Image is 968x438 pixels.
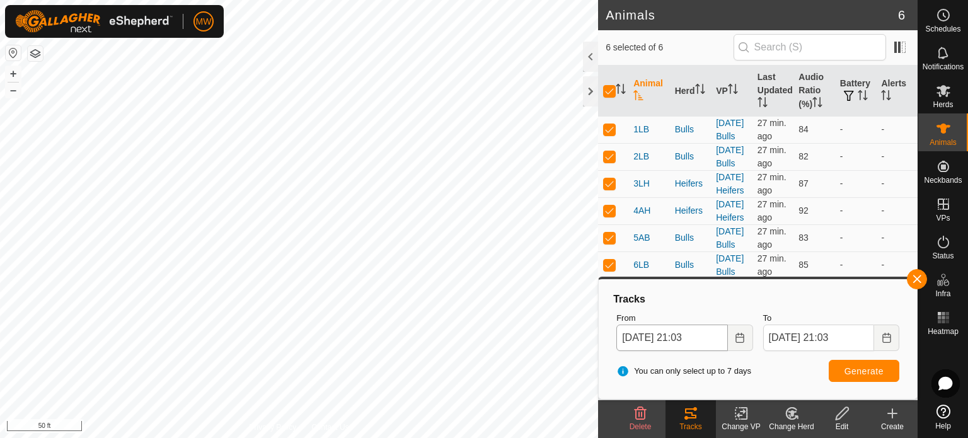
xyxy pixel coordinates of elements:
td: - [835,170,877,197]
button: Reset Map [6,45,21,61]
span: Generate [844,366,884,376]
a: Contact Us [311,422,349,433]
div: Edit [817,421,867,432]
span: 6 [898,6,905,25]
p-sorticon: Activate to sort [858,92,868,102]
span: 5AB [633,231,650,245]
div: Bulls [675,123,706,136]
span: Help [935,422,951,430]
span: 3LH [633,177,650,190]
button: – [6,83,21,98]
span: 92 [798,205,809,216]
span: 6 selected of 6 [606,41,733,54]
button: Map Layers [28,46,43,61]
td: - [835,143,877,170]
span: 84 [798,124,809,134]
span: 6LB [633,258,649,272]
th: Last Updated [752,66,794,117]
p-sorticon: Activate to sort [616,86,626,96]
th: Alerts [876,66,918,117]
span: 4AH [633,204,650,217]
p-sorticon: Activate to sort [812,99,822,109]
span: Aug 10, 2025, 8:35 PM [758,145,786,168]
span: 1LB [633,123,649,136]
span: Aug 10, 2025, 8:35 PM [758,172,786,195]
span: Animals [930,139,957,146]
div: Heifers [675,204,706,217]
div: Tracks [665,421,716,432]
a: [DATE] Heifers [716,172,744,195]
a: [DATE] Heifers [716,199,744,222]
td: - [876,251,918,279]
label: From [616,312,752,325]
p-sorticon: Activate to sort [633,92,643,102]
td: - [876,143,918,170]
a: Help [918,400,968,435]
td: - [876,197,918,224]
td: - [835,224,877,251]
div: Change VP [716,421,766,432]
div: Heifers [675,177,706,190]
div: Tracks [611,292,904,307]
a: [DATE] Bulls [716,118,744,141]
span: Aug 10, 2025, 8:35 PM [758,226,786,250]
p-sorticon: Activate to sort [695,86,705,96]
th: Animal [628,66,670,117]
td: - [835,251,877,279]
a: [DATE] Bulls [716,145,744,168]
div: Bulls [675,150,706,163]
h2: Animals [606,8,898,23]
span: MW [196,15,212,28]
div: Bulls [675,231,706,245]
span: VPs [936,214,950,222]
span: Aug 10, 2025, 8:35 PM [758,118,786,141]
div: Change Herd [766,421,817,432]
th: Audio Ratio (%) [793,66,835,117]
a: [DATE] Bulls [716,226,744,250]
span: Notifications [923,63,964,71]
span: Schedules [925,25,960,33]
span: Delete [630,422,652,431]
th: Herd [670,66,712,117]
button: Choose Date [874,325,899,351]
p-sorticon: Activate to sort [758,99,768,109]
th: VP [711,66,752,117]
span: 2LB [633,150,649,163]
p-sorticon: Activate to sort [728,86,738,96]
span: You can only select up to 7 days [616,365,751,377]
span: 87 [798,178,809,188]
td: - [876,170,918,197]
span: Neckbands [924,176,962,184]
td: - [835,197,877,224]
span: Infra [935,290,950,297]
a: Privacy Policy [250,422,297,433]
span: Aug 10, 2025, 8:35 PM [758,199,786,222]
div: Create [867,421,918,432]
img: Gallagher Logo [15,10,173,33]
th: Battery [835,66,877,117]
button: Choose Date [728,325,753,351]
span: 83 [798,233,809,243]
span: Herds [933,101,953,108]
span: 85 [798,260,809,270]
td: - [876,224,918,251]
span: Status [932,252,954,260]
p-sorticon: Activate to sort [881,92,891,102]
button: Generate [829,360,899,382]
label: To [763,312,899,325]
td: - [876,116,918,143]
td: - [835,116,877,143]
button: + [6,66,21,81]
div: Bulls [675,258,706,272]
span: Aug 10, 2025, 8:35 PM [758,253,786,277]
span: Heatmap [928,328,959,335]
input: Search (S) [734,34,886,61]
a: [DATE] Bulls [716,253,744,277]
span: 82 [798,151,809,161]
